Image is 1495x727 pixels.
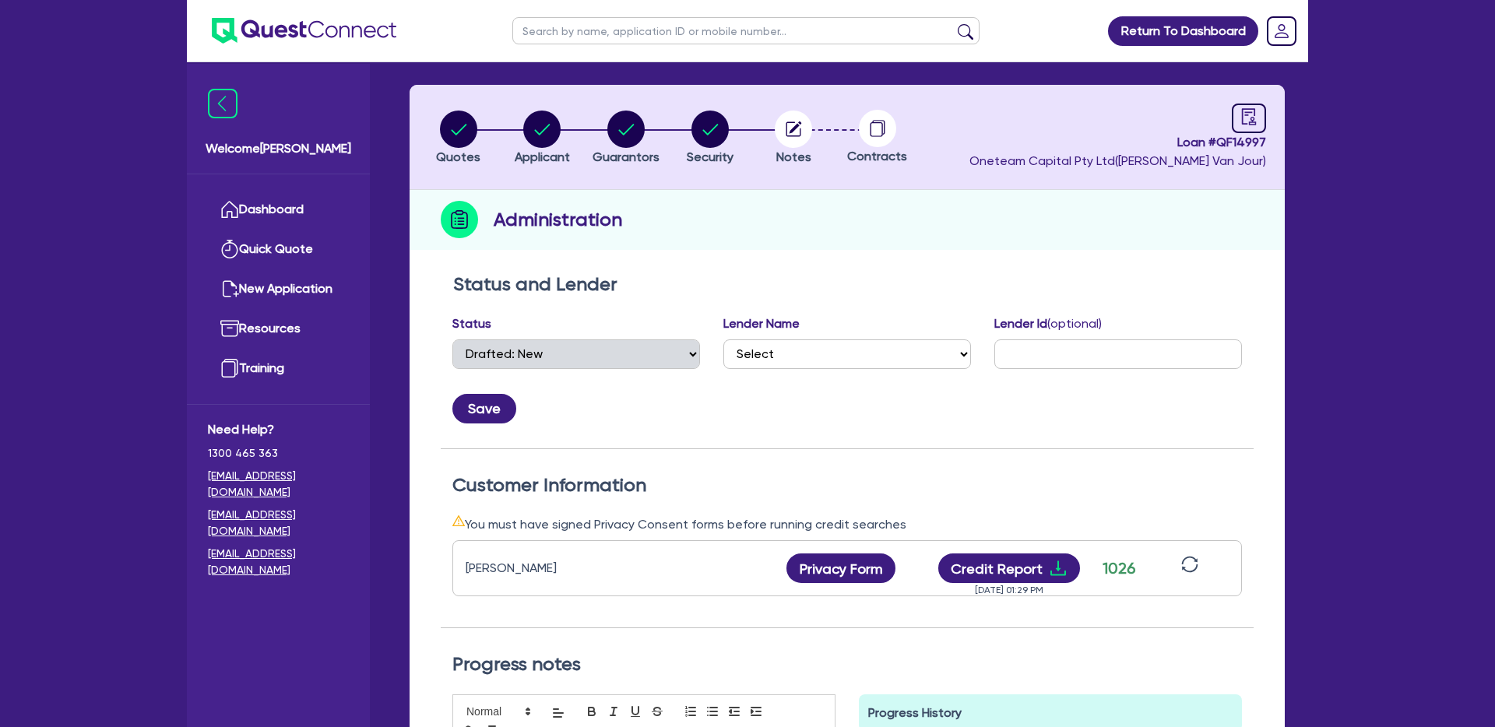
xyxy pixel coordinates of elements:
[969,153,1266,168] span: Oneteam Capital Pty Ltd ( [PERSON_NAME] Van Jour )
[208,445,349,462] span: 1300 465 363
[208,89,237,118] img: icon-menu-close
[220,359,239,378] img: training
[512,17,980,44] input: Search by name, application ID or mobile number...
[452,515,1242,534] div: You must have signed Privacy Consent forms before running credit searches
[1177,555,1203,582] button: sync
[208,230,349,269] a: Quick Quote
[220,240,239,258] img: quick-quote
[466,559,660,578] div: [PERSON_NAME]
[220,319,239,338] img: resources
[452,394,516,423] button: Save
[592,110,660,167] button: Guarantors
[1261,11,1302,51] a: Dropdown toggle
[847,149,907,163] span: Contracts
[208,546,349,578] a: [EMAIL_ADDRESS][DOMAIN_NAME]
[208,309,349,349] a: Resources
[994,314,1102,333] label: Lender Id
[938,553,1081,583] button: Credit Reportdownload
[1232,104,1266,133] a: audit
[212,18,396,44] img: quest-connect-logo-blue
[1047,316,1102,331] span: (optional)
[441,201,478,238] img: step-icon
[206,139,351,158] span: Welcome [PERSON_NAME]
[208,190,349,230] a: Dashboard
[723,314,800,333] label: Lender Name
[1108,16,1258,46] a: Return To Dashboard
[435,110,481,167] button: Quotes
[1181,556,1198,573] span: sync
[1049,559,1068,578] span: download
[208,507,349,539] a: [EMAIL_ADDRESS][DOMAIN_NAME]
[514,110,571,167] button: Applicant
[776,149,811,164] span: Notes
[436,149,480,164] span: Quotes
[452,314,491,333] label: Status
[687,149,733,164] span: Security
[686,110,734,167] button: Security
[452,515,465,527] span: warning
[593,149,660,164] span: Guarantors
[969,133,1266,152] span: Loan # QF14997
[1240,108,1258,125] span: audit
[515,149,570,164] span: Applicant
[208,349,349,388] a: Training
[452,653,1242,676] h2: Progress notes
[1099,557,1138,580] div: 1026
[220,279,239,298] img: new-application
[453,273,1241,296] h2: Status and Lender
[208,269,349,309] a: New Application
[786,553,895,583] button: Privacy Form
[208,468,349,500] a: [EMAIL_ADDRESS][DOMAIN_NAME]
[774,110,813,167] button: Notes
[494,205,622,234] h2: Administration
[208,420,349,439] span: Need Help?
[452,474,1242,497] h2: Customer Information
